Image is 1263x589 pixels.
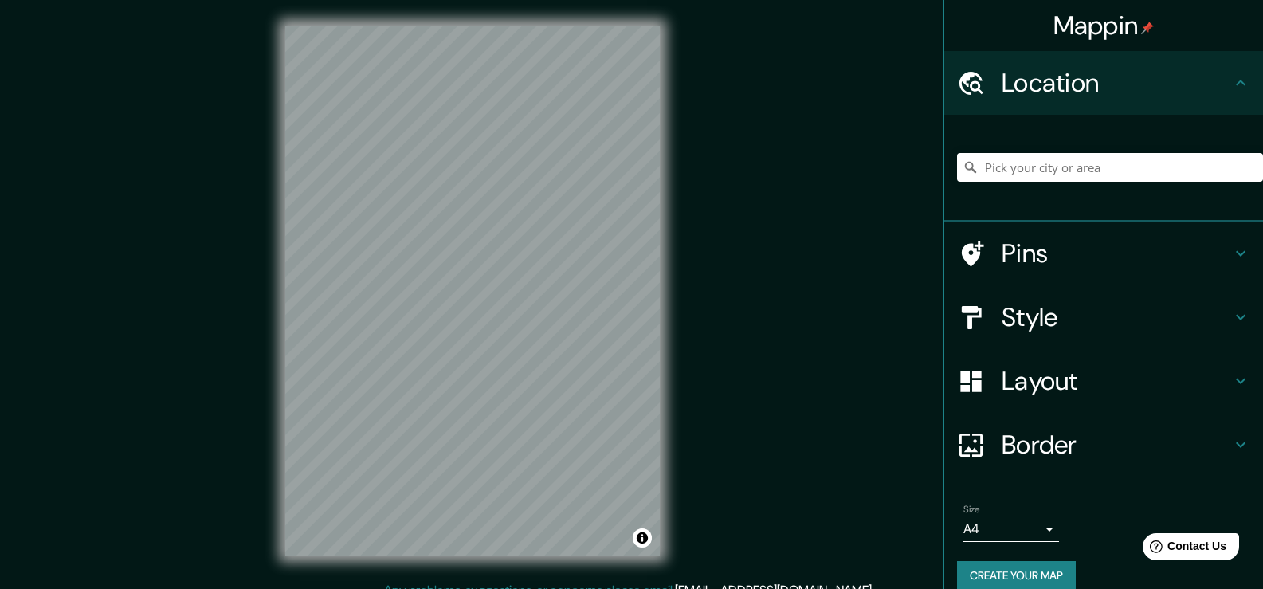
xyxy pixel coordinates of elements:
button: Toggle attribution [633,528,652,548]
input: Pick your city or area [957,153,1263,182]
h4: Style [1002,301,1231,333]
label: Size [963,503,980,516]
canvas: Map [285,26,660,556]
h4: Location [1002,67,1231,99]
div: Location [944,51,1263,115]
h4: Layout [1002,365,1231,397]
div: Layout [944,349,1263,413]
img: pin-icon.png [1141,22,1154,34]
div: Style [944,285,1263,349]
h4: Mappin [1053,10,1155,41]
div: Border [944,413,1263,477]
iframe: Help widget launcher [1121,527,1245,571]
h4: Pins [1002,238,1231,269]
h4: Border [1002,429,1231,461]
div: A4 [963,516,1059,542]
div: Pins [944,222,1263,285]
